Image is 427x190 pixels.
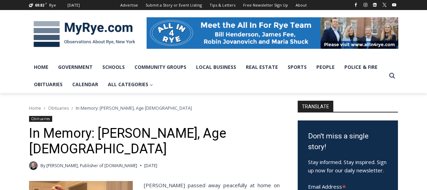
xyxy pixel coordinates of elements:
a: Home [29,58,53,76]
a: Local Business [191,58,241,76]
nav: Primary Navigation [29,58,386,93]
a: Instagram [361,1,370,9]
a: Community Groups [130,58,191,76]
a: [PERSON_NAME], Publisher of [DOMAIN_NAME] [46,163,137,169]
a: Police & Fire [340,58,382,76]
img: All in for Rye [147,17,398,48]
span: / [72,106,73,111]
a: Government [53,58,98,76]
img: MyRye.com [29,16,140,52]
a: Sports [283,58,312,76]
h1: In Memory: [PERSON_NAME], Age [DEMOGRAPHIC_DATA] [29,126,280,157]
time: [DATE] [144,162,157,169]
a: Linkedin [371,1,379,9]
a: Calendar [67,76,103,93]
a: Obituaries [29,76,67,93]
a: Real Estate [241,58,283,76]
span: All Categories [108,81,153,88]
a: Obituaries [48,105,69,111]
h3: Don't miss a single story! [308,131,388,153]
a: Schools [98,58,130,76]
span: F [45,1,47,5]
span: In Memory: [PERSON_NAME], Age [DEMOGRAPHIC_DATA] [76,105,192,111]
a: People [312,58,340,76]
a: All Categories [103,76,158,93]
button: View Search Form [386,70,398,82]
a: X [380,1,389,9]
a: Obituaries [29,116,52,122]
a: YouTube [390,1,398,9]
span: / [44,106,45,111]
a: Facebook [352,1,360,9]
span: 69.82 [35,2,44,8]
nav: Breadcrumbs [29,105,280,111]
a: Home [29,105,41,111]
span: By [40,162,45,169]
div: Rye [49,2,56,8]
a: Author image [29,161,38,170]
p: Stay informed. Stay inspired. Sign up now for our daily newsletter. [308,158,388,174]
strong: TRANSLATE [298,101,333,112]
div: [DATE] [67,2,80,8]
